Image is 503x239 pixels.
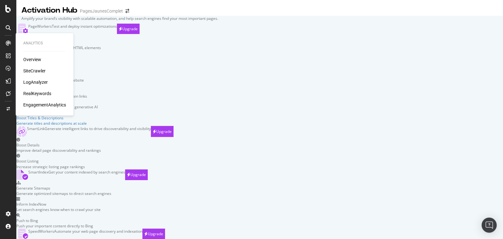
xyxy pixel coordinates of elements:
div: Manage page SEO tags or other HTML elements [16,45,174,50]
div: Boost Listing [16,158,174,164]
div: Boost Titles & Descriptions [16,115,174,121]
a: SiteCrawler [23,68,46,74]
div: SmartIndex [28,169,48,180]
img: svg%3e [16,169,28,180]
div: Push your important content directly to Bing [16,223,174,229]
div: Increase strategic listing page rankings [16,164,174,169]
div: Hide irrelevant links from your website [16,77,174,83]
div: Boost Details [16,142,174,148]
button: Upgrade [151,126,174,137]
button: Upgrade [142,229,165,239]
div: Generate optimized sitemaps to direct search engines [16,191,174,196]
button: Upgrade [125,169,148,180]
div: Change broken or redirect links [16,61,174,66]
div: SmartLink [27,126,45,137]
div: Activation Hub [21,5,77,16]
div: Upgrade [127,172,146,177]
div: Analytics [23,41,66,46]
div: Inform IndexNow [16,202,174,207]
div: Amplify your brand’s visibility with scalable automation, and help search engines find your most ... [21,16,218,21]
div: SpeedWorkers [28,229,54,239]
div: Open Intercom Messenger [482,218,497,233]
img: Do_Km7dJ.svg [16,24,28,34]
div: Generate optimized content with generative AI [16,104,174,110]
a: EngagementAnalytics [23,102,66,108]
div: Generate intelligent links to drive discoverability and visibility [45,126,151,137]
div: Page Editor [16,40,174,45]
div: Upgrade [119,26,138,31]
div: Remove URLs [16,72,174,77]
div: Test and deploy instant optimizations [52,24,117,34]
a: RealKeywords [23,90,51,97]
div: Push to Bing [16,218,174,223]
div: Nofollow URLs [16,88,174,94]
div: Automate your web page discovery and indexation [54,229,142,239]
div: PageWorkers [28,24,52,34]
div: Upgrade [153,129,172,134]
img: ClT5ayua.svg [16,126,27,137]
div: Upgrade [144,231,163,236]
div: Improve detail page discoverability and rankings [16,148,174,153]
div: Replace URLs [16,56,174,61]
div: Decide if bots should ignore certain links [16,94,174,99]
a: LogAnalyzer [23,79,48,85]
div: PagesJaunesComplet [80,8,123,14]
div: Get your content indexed by search engines [48,169,125,180]
div: arrow-right-arrow-left [125,9,129,13]
img: BeK2xBaZ.svg [16,229,28,239]
div: Generate Sitemaps [16,185,174,191]
div: Let search engines know when to crawl your site [16,207,174,212]
div: Generate titles and descriptions at scale [16,121,174,126]
div: SmartContent [16,99,174,104]
a: Overview [23,56,41,63]
button: Upgrade [117,24,140,34]
a: OpenBoost Titles & DescriptionsGenerate titles and descriptions at scale [16,110,174,126]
